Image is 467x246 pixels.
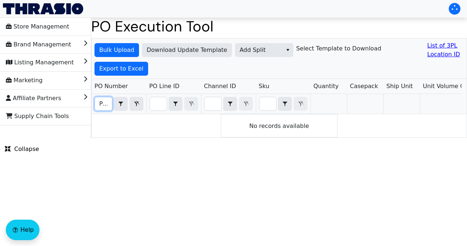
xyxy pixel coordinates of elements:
span: Brand Management [6,39,71,50]
span: Listing Management [6,57,74,68]
span: Channel ID [204,82,236,91]
button: select [114,97,127,110]
button: Clear [130,97,143,111]
span: Marketing [6,75,43,86]
span: Collapse [5,145,39,154]
span: Download Update Template [147,46,227,54]
input: Filter [150,97,167,110]
span: Choose Operator [278,97,292,111]
span: Export to Excel [99,64,143,73]
span: PO Line ID [149,82,180,91]
button: Help floatingactionbutton [6,220,39,240]
button: Export to Excel [94,62,148,76]
button: Bulk Upload [94,43,139,57]
button: select [278,97,292,110]
span: Supply Chain Tools [6,110,69,122]
span: Choose Operator [223,97,237,111]
th: Filter [92,94,146,114]
span: Affiliate Partners [6,92,61,104]
span: PO Number [94,82,128,91]
th: Filter [256,94,310,114]
span: Ship Unit [386,82,413,91]
span: Choose Operator [169,97,182,111]
th: Filter [201,94,256,114]
input: Filter [205,97,221,110]
h1: PO Execution Tool [91,18,467,35]
span: Store Management [6,21,69,33]
span: Choose Operator [114,97,128,111]
span: Bulk Upload [99,46,134,54]
button: select [224,97,237,110]
input: Filter [259,97,276,110]
a: List of 3PL Location ID [427,41,464,59]
span: Add Split [240,46,278,54]
button: Download Update Template [142,43,232,57]
span: Casepack [350,82,378,91]
button: select [282,43,293,57]
span: Quantity [313,82,339,91]
div: No records available [221,114,337,137]
img: Thrasio Logo [3,3,83,14]
th: Filter [146,94,201,114]
span: Sku [259,82,269,91]
h6: Select Template to Download [296,45,381,52]
button: select [169,97,182,110]
span: Help [20,226,34,234]
input: Filter [95,97,112,110]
